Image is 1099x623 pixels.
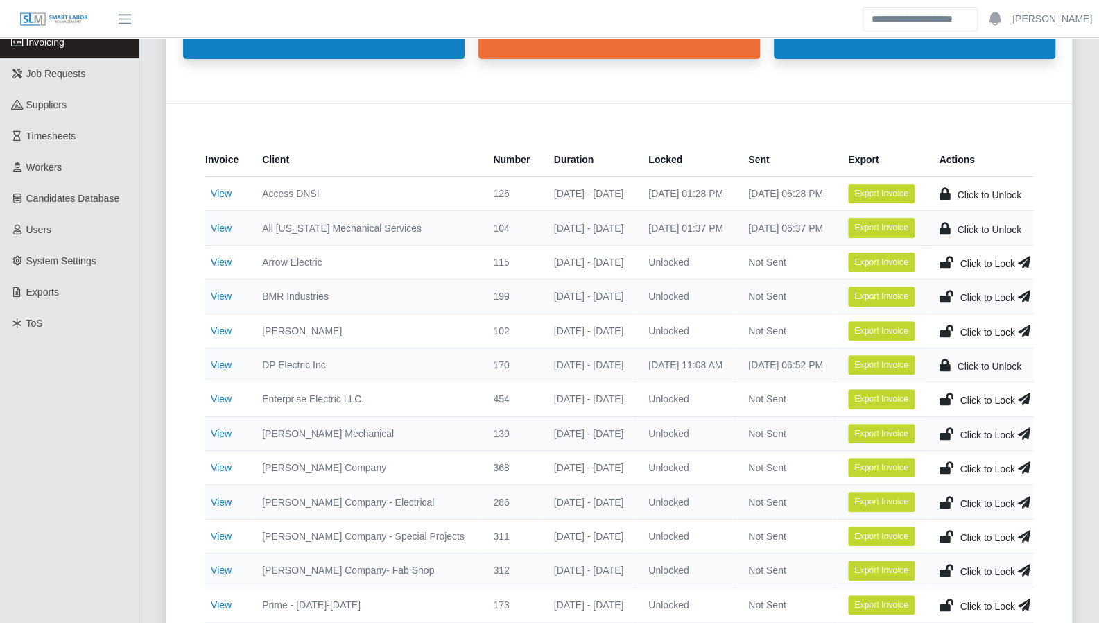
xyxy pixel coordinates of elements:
td: [DATE] - [DATE] [543,588,637,622]
span: Workers [26,162,62,173]
td: [DATE] 06:37 PM [737,211,837,245]
span: Timesheets [26,130,76,142]
td: Unlocked [637,245,737,279]
button: Export Invoice [848,218,915,237]
td: Unlocked [637,519,737,553]
td: [PERSON_NAME] Company- Fab Shop [251,554,482,588]
td: Unlocked [637,416,737,450]
td: [DATE] - [DATE] [543,416,637,450]
td: [DATE] - [DATE] [543,177,637,211]
td: Unlocked [637,382,737,416]
button: Export Invoice [848,287,915,306]
a: View [211,497,232,508]
td: Not Sent [737,382,837,416]
td: [DATE] 06:52 PM [737,348,837,382]
th: Actions [928,143,1033,177]
a: View [211,359,232,370]
td: [PERSON_NAME] Company [251,451,482,485]
button: Export Invoice [848,355,915,375]
td: DP Electric Inc [251,348,482,382]
td: Not Sent [737,451,837,485]
td: [DATE] 01:28 PM [637,177,737,211]
td: [DATE] - [DATE] [543,485,637,519]
td: All [US_STATE] Mechanical Services [251,211,482,245]
span: Invoicing [26,37,64,48]
span: System Settings [26,255,96,266]
span: Candidates Database [26,193,120,204]
td: 199 [482,280,542,314]
span: Click to Lock [960,566,1014,577]
th: Export [837,143,928,177]
span: Click to Unlock [957,224,1021,235]
span: Click to Lock [960,429,1014,441]
a: View [211,428,232,439]
a: View [211,462,232,473]
a: View [211,325,232,336]
button: Export Invoice [848,321,915,341]
input: Search [863,7,978,31]
td: 311 [482,519,542,553]
td: 454 [482,382,542,416]
span: Click to Lock [960,498,1014,509]
td: 312 [482,554,542,588]
td: Unlocked [637,314,737,348]
button: Export Invoice [848,527,915,546]
td: [DATE] 11:08 AM [637,348,737,382]
span: Click to Lock [960,327,1014,338]
td: 286 [482,485,542,519]
td: Unlocked [637,485,737,519]
a: View [211,531,232,542]
span: ToS [26,318,43,329]
span: Job Requests [26,68,86,79]
button: Export Invoice [848,492,915,511]
td: [DATE] 01:37 PM [637,211,737,245]
td: [DATE] - [DATE] [543,314,637,348]
td: [DATE] - [DATE] [543,554,637,588]
th: Sent [737,143,837,177]
td: [DATE] - [DATE] [543,245,637,279]
td: Unlocked [637,588,737,622]
th: Client [251,143,482,177]
td: Access DNSI [251,177,482,211]
button: Export Invoice [848,458,915,477]
td: [DATE] - [DATE] [543,280,637,314]
th: Number [482,143,542,177]
td: [PERSON_NAME] [251,314,482,348]
img: SLM Logo [19,12,89,27]
td: Not Sent [737,416,837,450]
td: [PERSON_NAME] Company - Special Projects [251,519,482,553]
td: Not Sent [737,554,837,588]
span: Click to Lock [960,292,1014,303]
a: View [211,599,232,611]
span: Click to Unlock [957,189,1021,200]
td: Arrow Electric [251,245,482,279]
td: Not Sent [737,245,837,279]
button: Export Invoice [848,253,915,272]
td: [DATE] - [DATE] [543,382,637,416]
td: Not Sent [737,519,837,553]
td: 368 [482,451,542,485]
td: Enterprise Electric LLC. [251,382,482,416]
td: 115 [482,245,542,279]
td: [DATE] - [DATE] [543,519,637,553]
span: Click to Unlock [957,361,1021,372]
th: Invoice [205,143,251,177]
span: Users [26,224,52,235]
button: Export Invoice [848,184,915,203]
span: Click to Lock [960,395,1014,406]
td: [DATE] - [DATE] [543,348,637,382]
a: View [211,257,232,268]
span: Click to Lock [960,601,1014,612]
a: [PERSON_NAME] [1012,12,1092,26]
td: Unlocked [637,451,737,485]
button: Export Invoice [848,424,915,443]
span: Exports [26,287,59,298]
td: Unlocked [637,554,737,588]
a: View [211,188,232,199]
td: Not Sent [737,588,837,622]
span: Click to Lock [960,532,1014,543]
span: Click to Lock [960,258,1014,269]
th: Locked [637,143,737,177]
th: Duration [543,143,637,177]
span: Suppliers [26,99,67,110]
